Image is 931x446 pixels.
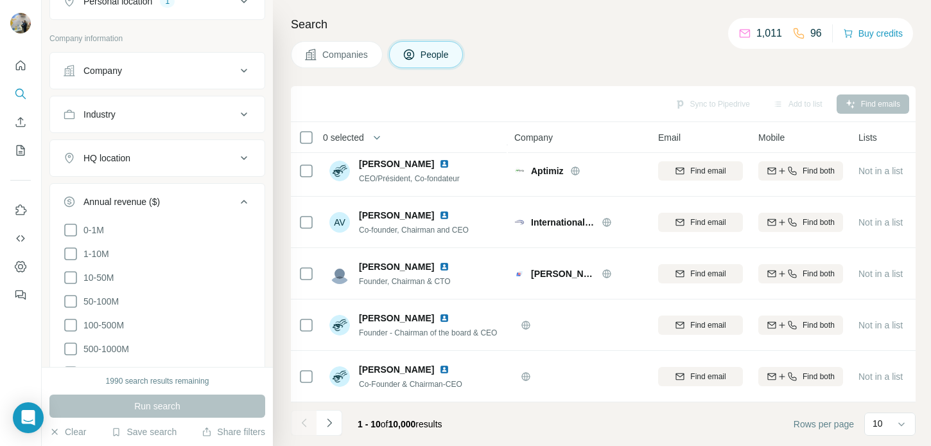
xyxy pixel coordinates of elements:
[794,418,854,431] span: Rows per page
[49,33,265,44] p: Company information
[359,260,434,273] span: [PERSON_NAME]
[10,111,31,134] button: Enrich CSV
[10,199,31,222] button: Use Surfe on LinkedIn
[803,371,835,382] span: Find both
[531,267,595,280] span: [PERSON_NAME]
[13,402,44,433] div: Open Intercom Messenger
[359,380,462,389] span: Co-Founder & Chairman-CEO
[758,264,843,283] button: Find both
[78,271,114,284] span: 10-50M
[690,371,726,382] span: Find email
[329,161,350,181] img: Avatar
[359,328,497,337] span: Founder - Chairman of the board & CEO
[381,419,388,429] span: of
[359,312,434,325] span: [PERSON_NAME]
[10,54,31,77] button: Quick start
[514,166,525,176] img: Logo of Aptimiz
[658,161,743,181] button: Find email
[658,213,743,232] button: Find email
[690,268,726,280] span: Find email
[439,159,449,169] img: LinkedIn logo
[756,26,782,41] p: 1,011
[531,216,595,229] span: International SOS
[658,316,743,335] button: Find email
[10,13,31,33] img: Avatar
[329,263,350,284] img: Avatar
[514,217,525,227] img: Logo of International SOS
[10,255,31,278] button: Dashboard
[359,157,434,170] span: [PERSON_NAME]
[78,366,116,379] span: >1000M
[83,64,122,77] div: Company
[359,174,460,183] span: CEO/Président, Co-fondateur
[803,217,835,228] span: Find both
[358,419,442,429] span: results
[421,48,450,61] span: People
[50,143,265,174] button: HQ location
[359,277,451,286] span: Founder, Chairman & CTO
[10,227,31,250] button: Use Surfe API
[388,419,416,429] span: 10,000
[758,161,843,181] button: Find both
[106,375,209,387] div: 1990 search results remaining
[858,131,877,144] span: Lists
[10,139,31,162] button: My lists
[78,247,109,260] span: 1-10M
[843,24,903,42] button: Buy credits
[50,55,265,86] button: Company
[291,15,916,33] h4: Search
[359,209,434,222] span: [PERSON_NAME]
[803,268,835,280] span: Find both
[358,419,381,429] span: 1 - 10
[858,371,903,382] span: Not in a list
[439,313,449,323] img: LinkedIn logo
[83,152,130,165] div: HQ location
[317,410,342,436] button: Navigate to next page
[514,269,525,279] img: Logo of Stancer
[690,319,726,331] span: Find email
[329,212,350,233] div: AV
[658,131,681,144] span: Email
[803,319,835,331] span: Find both
[329,315,350,335] img: Avatar
[111,425,177,438] button: Save search
[658,264,743,283] button: Find email
[873,417,883,430] p: 10
[50,99,265,130] button: Industry
[322,48,369,61] span: Companies
[78,295,119,308] span: 50-100M
[78,224,104,236] span: 0-1M
[78,343,129,355] span: 500-1000M
[10,283,31,307] button: Feedback
[202,425,265,438] button: Share filters
[10,82,31,105] button: Search
[858,320,903,330] span: Not in a list
[49,425,86,438] button: Clear
[758,131,785,144] span: Mobile
[531,165,564,177] span: Aptimiz
[359,363,434,376] span: [PERSON_NAME]
[514,131,553,144] span: Company
[758,367,843,386] button: Find both
[858,269,903,279] span: Not in a list
[758,316,843,335] button: Find both
[690,217,726,228] span: Find email
[858,166,903,176] span: Not in a list
[439,262,449,272] img: LinkedIn logo
[810,26,822,41] p: 96
[359,226,469,235] span: Co-founder, Chairman and CEO
[858,217,903,227] span: Not in a list
[323,131,364,144] span: 0 selected
[758,213,843,232] button: Find both
[690,165,726,177] span: Find email
[803,165,835,177] span: Find both
[329,366,350,387] img: Avatar
[50,186,265,222] button: Annual revenue ($)
[83,195,160,208] div: Annual revenue ($)
[439,210,449,220] img: LinkedIn logo
[78,319,124,332] span: 100-500M
[83,108,116,121] div: Industry
[658,367,743,386] button: Find email
[439,364,449,375] img: LinkedIn logo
